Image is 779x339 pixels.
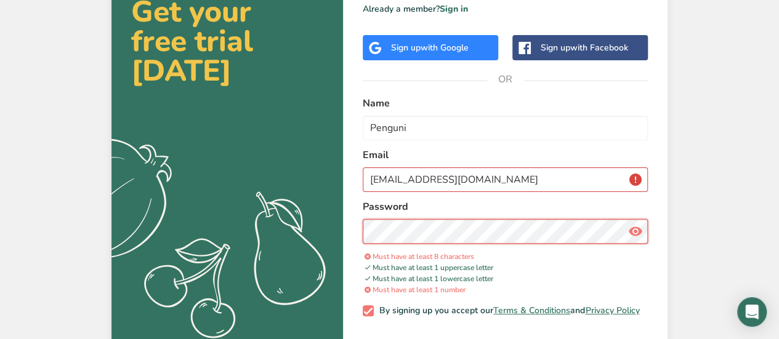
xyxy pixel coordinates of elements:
label: Email [363,148,648,162]
a: Terms & Conditions [493,305,570,316]
div: Sign up [391,41,469,54]
span: Must have at least 1 uppercase letter [363,263,493,273]
div: Open Intercom Messenger [737,297,767,327]
a: Sign in [440,3,468,15]
span: Must have at least 8 characters [363,252,474,261]
label: Name [363,96,648,111]
span: Must have at least 1 number [363,285,466,295]
input: email@example.com [363,167,648,192]
span: with Facebook [570,42,628,54]
span: with Google [421,42,469,54]
span: Must have at least 1 lowercase letter [363,274,493,284]
div: Sign up [541,41,628,54]
a: Privacy Policy [585,305,639,316]
input: John Doe [363,116,648,140]
p: Already a member? [363,2,648,15]
span: By signing up you accept our and [374,305,640,316]
span: OR [487,61,524,98]
label: Password [363,199,648,214]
